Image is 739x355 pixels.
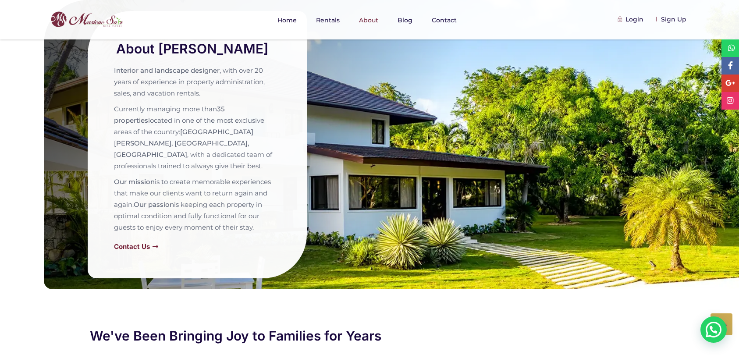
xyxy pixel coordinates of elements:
[134,200,174,209] strong: Our passion
[114,177,155,186] strong: Our mission
[116,42,278,56] h2: About [PERSON_NAME]
[114,66,220,75] strong: Interior and landscape designer
[90,329,649,343] h2: We've Been Bringing Joy to Families for Years
[114,65,281,99] p: , with over 20 years of experience in property administration, sales, and vacation rentals.
[114,243,159,250] a: Contact Us
[114,103,281,172] p: Currently managing more than located in one of the most exclusive areas of the country: , with a ...
[114,128,253,159] strong: [GEOGRAPHIC_DATA][PERSON_NAME], [GEOGRAPHIC_DATA], [GEOGRAPHIC_DATA]
[114,176,281,233] p: is to create memorable experiences that make our clients want to return again and again. is keepi...
[114,243,150,250] span: Contact Us
[654,14,686,24] div: Sign Up
[37,9,125,30] img: logo
[619,14,643,24] div: Login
